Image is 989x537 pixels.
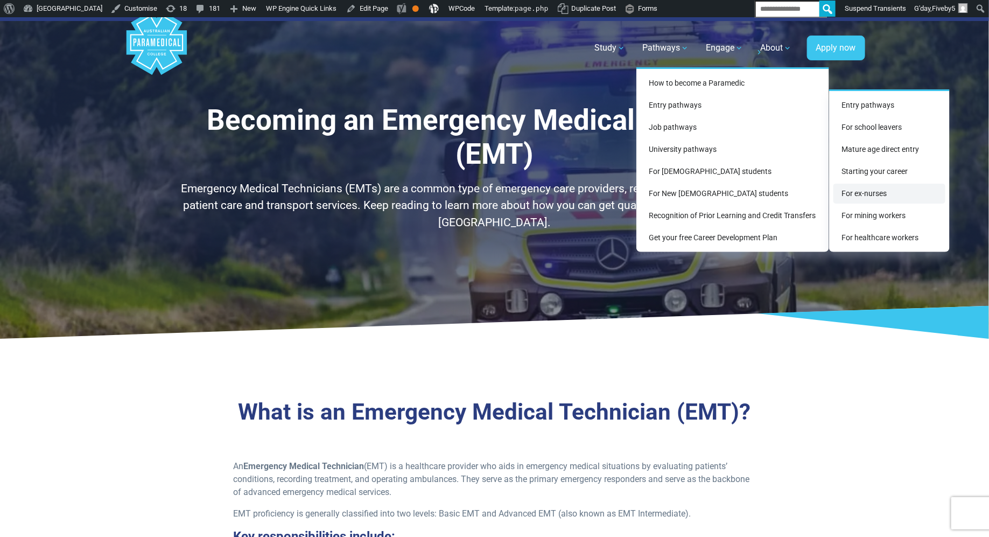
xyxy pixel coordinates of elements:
a: Entry pathways [833,95,945,115]
h1: Becoming an Emergency Medical Technician (EMT) [180,103,810,172]
a: Apply now [807,36,865,60]
a: For New [DEMOGRAPHIC_DATA] students [641,184,825,204]
a: For mining workers [833,206,945,226]
a: Mature age direct entry [833,140,945,159]
a: How to become a Paramedic [641,73,825,93]
a: For healthcare workers [833,228,945,248]
a: Pathways [636,33,696,63]
p: An (EMT) is a healthcare provider who aids in emergency medical situations by evaluating patients... [233,460,756,499]
a: Australian Paramedical College [124,21,189,75]
a: Recognition of Prior Learning and Credit Transfers [641,206,825,226]
a: Engage [700,33,750,63]
div: Pathways [636,67,829,252]
a: For ex-nurses [833,184,945,204]
a: Study [588,33,632,63]
a: For school leavers [833,117,945,137]
a: Starting your career [833,162,945,182]
div: Entry pathways [829,89,950,252]
strong: Emergency Medical Technician [243,461,364,471]
a: Get your free Career Development Plan [641,228,825,248]
a: About [754,33,798,63]
p: Emergency Medical Technicians (EMTs) are a common type of emergency care providers, responsible f... [180,180,810,232]
a: For [DEMOGRAPHIC_DATA] students [641,162,825,182]
p: EMT proficiency is generally classified into two levels: Basic EMT and Advanced EMT (also known a... [233,507,756,520]
h2: What is an Emergency Medical Technician (EMT)? [180,399,810,426]
a: Job pathways [641,117,825,137]
a: University pathways [641,140,825,159]
a: Entry pathways [641,95,825,115]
